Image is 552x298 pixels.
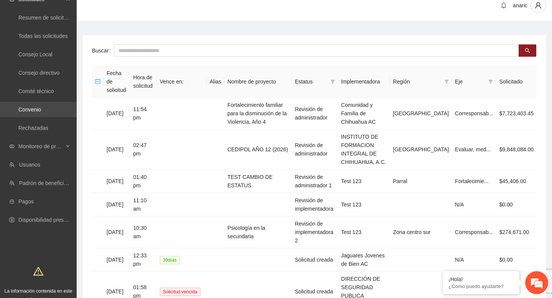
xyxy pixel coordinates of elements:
[496,193,537,216] td: $0.00
[33,266,43,276] span: warning
[393,77,441,86] span: Región
[103,66,130,98] th: Fecha de solicitud
[224,170,292,193] td: TEST CAMBIO DE ESTATUS
[452,248,496,272] td: N/A
[295,77,327,86] span: Estatus
[498,2,509,8] span: bell
[390,170,452,193] td: Parral
[130,66,157,98] th: Hora de solicitud
[18,198,34,205] a: Pagos
[338,66,390,98] th: Implementadora
[292,129,338,170] td: Revisión de administrador
[18,70,59,76] a: Consejo directivo
[18,15,105,21] a: Resumen de solicitudes por aprobar
[531,2,545,9] span: user
[487,76,495,87] span: filter
[103,129,130,170] td: [DATE]
[449,283,514,289] p: ¿Cómo puedo ayudarte?
[496,98,537,129] td: $7,723,403.45
[513,2,527,8] span: anaric
[488,79,493,84] span: filter
[455,229,493,235] span: Corresponsab...
[449,276,514,282] div: ¡Hola!
[455,77,486,86] span: Eje
[496,170,537,193] td: $45,406.00
[103,216,130,248] td: [DATE]
[292,216,338,248] td: Revisión de implementadora 2
[95,79,100,84] span: minus-square
[130,98,157,129] td: 11:54 pm
[18,88,54,94] a: Comité técnico
[224,66,292,98] th: Nombre de proyecto
[338,248,390,272] td: Jaguares Jovenes de Bien AC
[292,170,338,193] td: Revisión de administrador 1
[390,98,452,129] td: [GEOGRAPHIC_DATA]
[19,180,76,186] a: Padrón de beneficiarios
[103,98,130,129] td: [DATE]
[292,248,338,272] td: Solicitud creada
[130,170,157,193] td: 01:40 pm
[18,106,41,113] a: Convenio
[224,216,292,248] td: Psicología en la secundaria
[18,217,84,223] a: Disponibilidad presupuestal
[103,248,130,272] td: [DATE]
[18,125,48,131] a: Rechazadas
[130,248,157,272] td: 12:33 pm
[292,193,338,216] td: Revisión de implementadora
[496,129,537,170] td: $9,848,084.00
[455,178,489,184] span: Fortalecimie...
[130,129,157,170] td: 02:47 pm
[224,129,292,170] td: CEDIPOL AÑO 12 (2026)
[224,98,292,129] td: Fortalecimiento familiar para la disminución de la Violencia, Año 4
[452,193,496,216] td: N/A
[338,216,390,248] td: Test 123
[390,129,452,170] td: [GEOGRAPHIC_DATA]
[390,216,452,248] td: Zona centro sur
[157,66,207,98] th: Vence en:
[92,44,114,57] label: Buscar
[292,98,338,129] td: Revisión de administrador
[455,146,491,152] span: Evaluar, med...
[207,66,224,98] th: Alias
[130,193,157,216] td: 11:10 am
[18,33,67,39] a: Todas las solicitudes
[443,76,450,87] span: filter
[444,79,449,84] span: filter
[160,256,180,264] span: 39 día s
[9,144,15,149] span: eye
[496,248,537,272] td: $0.00
[103,170,130,193] td: [DATE]
[455,110,493,116] span: Corresponsab...
[496,216,537,248] td: $274,671.00
[18,139,64,154] span: Monitoreo de proyectos
[103,193,130,216] td: [DATE]
[338,170,390,193] td: Test 123
[19,162,40,168] a: Usuarios
[496,66,537,98] th: Solicitado
[338,193,390,216] td: Test 123
[330,79,335,84] span: filter
[329,76,337,87] span: filter
[18,51,53,57] a: Consejo Local
[160,288,200,296] span: Solicitud vencida
[525,48,530,54] span: search
[130,216,157,248] td: 10:30 am
[338,129,390,170] td: INSTITUTO DE FORMACION INTEGRAL DE CHIHUAHUA, A.C.
[519,44,536,57] button: search
[338,98,390,129] td: Comunidad y Familia de Chihuahua AC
